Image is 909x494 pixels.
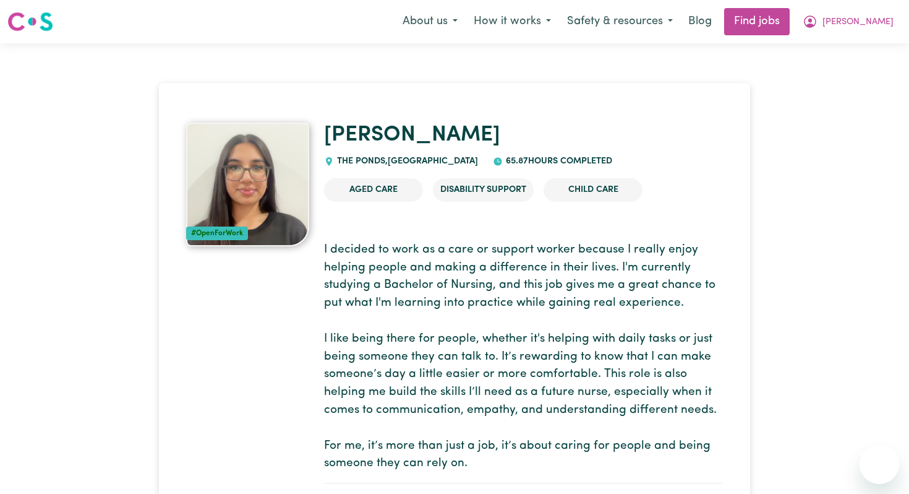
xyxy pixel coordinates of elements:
[559,9,681,35] button: Safety & resources
[433,178,534,202] li: Disability Support
[795,9,902,35] button: My Account
[324,124,500,146] a: [PERSON_NAME]
[186,123,309,246] img: Mahima
[7,7,53,36] a: Careseekers logo
[324,241,723,473] p: I decided to work as a care or support worker because I really enjoy helping people and making a ...
[822,15,894,29] span: [PERSON_NAME]
[860,444,899,484] iframe: Button to launch messaging window
[503,157,612,166] span: 65.87 hours completed
[724,8,790,35] a: Find jobs
[544,178,642,202] li: Child care
[186,123,309,246] a: Mahima's profile picture'#OpenForWork
[395,9,466,35] button: About us
[334,157,478,166] span: THE PONDS , [GEOGRAPHIC_DATA]
[681,8,719,35] a: Blog
[186,227,248,240] div: #OpenForWork
[324,178,423,202] li: Aged Care
[7,11,53,33] img: Careseekers logo
[466,9,559,35] button: How it works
